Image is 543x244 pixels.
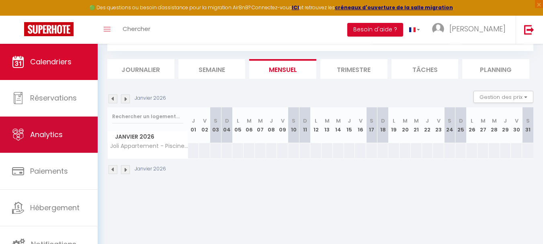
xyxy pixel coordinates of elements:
th: 16 [355,107,366,143]
abbr: D [381,117,385,125]
abbr: V [359,117,363,125]
th: 23 [433,107,444,143]
abbr: V [437,117,441,125]
span: [PERSON_NAME] [449,24,506,34]
input: Rechercher un logement... [112,109,183,124]
span: Chercher [123,25,150,33]
th: 08 [266,107,277,143]
th: 13 [322,107,333,143]
th: 01 [188,107,199,143]
abbr: S [526,117,530,125]
th: 12 [310,107,322,143]
span: Hébergement [30,203,80,213]
li: Mensuel [249,59,316,79]
th: 26 [466,107,477,143]
th: 30 [511,107,522,143]
th: 02 [199,107,210,143]
span: Calendriers [30,57,72,67]
th: 11 [299,107,311,143]
th: 15 [344,107,355,143]
th: 05 [232,107,244,143]
th: 25 [455,107,467,143]
abbr: D [303,117,307,125]
abbr: S [292,117,295,125]
a: ICI [292,4,299,11]
span: Joli Appartement - Piscine - 68m2 - [GEOGRAPHIC_DATA] [109,143,189,149]
th: 14 [333,107,344,143]
button: Besoin d'aide ? [347,23,403,37]
abbr: M [325,117,330,125]
th: 29 [500,107,511,143]
abbr: S [214,117,217,125]
abbr: J [504,117,507,125]
abbr: M [492,117,497,125]
abbr: M [414,117,419,125]
th: 18 [377,107,389,143]
li: Tâches [391,59,459,79]
li: Semaine [178,59,246,79]
th: 19 [388,107,400,143]
li: Planning [462,59,529,79]
th: 20 [400,107,411,143]
p: Janvier 2026 [135,165,166,173]
abbr: V [281,117,285,125]
li: Trimestre [320,59,387,79]
th: 10 [288,107,299,143]
th: 31 [522,107,533,143]
img: logout [524,25,534,35]
a: ... [PERSON_NAME] [426,16,516,44]
span: Réservations [30,93,77,103]
th: 06 [244,107,255,143]
abbr: D [225,117,229,125]
abbr: V [515,117,518,125]
th: 03 [210,107,221,143]
abbr: M [247,117,252,125]
abbr: J [270,117,273,125]
th: 24 [444,107,455,143]
span: Janvier 2026 [108,131,188,143]
abbr: M [258,117,263,125]
abbr: L [393,117,395,125]
abbr: S [370,117,373,125]
button: Gestion des prix [473,91,533,103]
abbr: D [459,117,463,125]
li: Journalier [107,59,174,79]
a: créneaux d'ouverture de la salle migration [335,4,453,11]
th: 21 [411,107,422,143]
abbr: V [203,117,207,125]
button: Ouvrir le widget de chat LiveChat [6,3,31,27]
span: Analytics [30,129,63,139]
th: 17 [366,107,377,143]
th: 28 [489,107,500,143]
abbr: L [471,117,473,125]
abbr: J [426,117,429,125]
abbr: L [315,117,317,125]
abbr: L [237,117,239,125]
th: 09 [277,107,288,143]
th: 27 [477,107,489,143]
abbr: M [481,117,486,125]
abbr: J [348,117,351,125]
abbr: M [403,117,408,125]
abbr: S [448,117,451,125]
abbr: J [192,117,195,125]
th: 22 [422,107,433,143]
p: Janvier 2026 [135,94,166,102]
th: 07 [255,107,266,143]
img: Super Booking [24,22,74,36]
abbr: M [336,117,341,125]
span: Paiements [30,166,68,176]
th: 04 [221,107,233,143]
img: ... [432,23,444,35]
a: Chercher [117,16,156,44]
